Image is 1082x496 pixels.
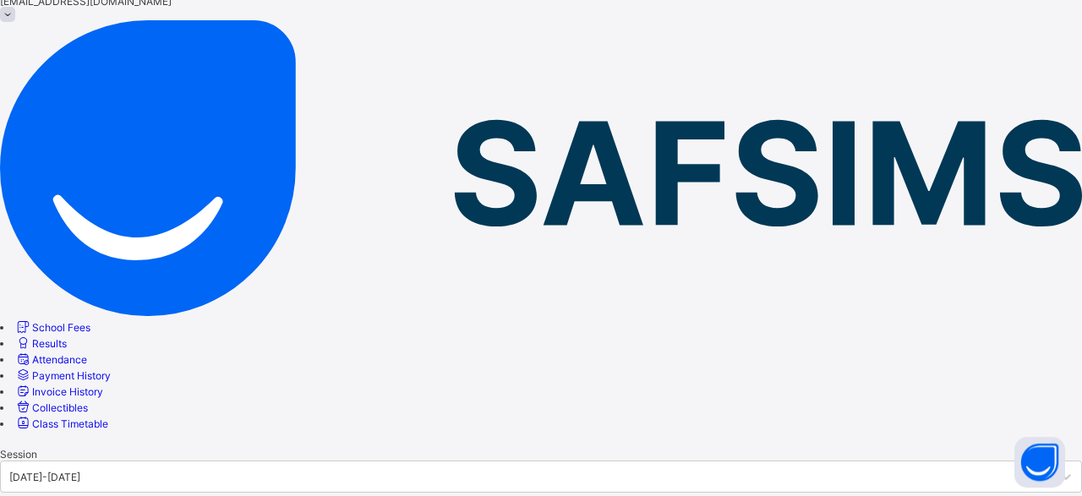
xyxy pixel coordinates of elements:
[14,337,67,350] a: Results
[32,321,90,334] span: School Fees
[1014,437,1065,488] button: Open asap
[32,385,103,398] span: Invoice History
[14,321,90,334] a: School Fees
[14,401,88,414] a: Collectibles
[32,417,108,430] span: Class Timetable
[32,369,111,382] span: Payment History
[9,470,80,482] div: [DATE]-[DATE]
[14,353,87,366] a: Attendance
[32,401,88,414] span: Collectibles
[32,353,87,366] span: Attendance
[14,417,108,430] a: Class Timetable
[14,369,111,382] a: Payment History
[14,385,103,398] a: Invoice History
[32,337,67,350] span: Results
